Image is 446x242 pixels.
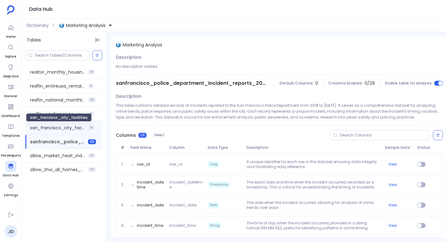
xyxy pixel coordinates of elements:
[4,94,17,99] span: Discover
[116,132,136,138] span: Columns
[2,121,20,138] a: Templates
[3,62,19,79] a: Deep Dive
[340,133,429,138] input: Search Columns
[5,42,16,59] a: Explore
[138,133,146,138] span: 29
[4,81,17,99] a: Discover
[116,54,142,60] span: Description
[58,20,114,30] button: Marketing Analysis
[123,42,162,48] span: Marketing Analysis
[2,114,20,119] span: Dashboard
[1,153,21,158] span: PetaReports
[244,145,383,150] span: Description
[27,22,49,28] span: Dictionary
[4,180,18,198] a: Settings
[244,159,382,169] p: A unique identifier for each row in the dataset, ensuring data integrity and facilitating easy re...
[22,32,106,48] div: Tables
[244,221,382,231] p: The time of day when the incident occurred, provided in a string format (HH:MM:SS), useful for id...
[35,53,90,58] input: Search Tables/Columns
[119,203,128,208] span: 3.
[116,80,266,87] span: sanfrancisco_police_department_incident_reports_2018_to_2025_aug
[208,223,221,229] span: String
[2,101,20,119] a: Dashboard
[116,93,142,99] span: Description
[5,34,16,39] span: Home
[388,182,397,187] button: View
[4,193,18,198] span: Settings
[415,145,428,150] span: Status
[29,5,53,14] h1: Data Hub
[3,161,19,178] a: Data Hub
[30,153,85,159] span: zillow_market_heat_index_supply_vs_demand_us_and_metro
[280,81,313,86] span: Default Columns
[2,133,20,138] span: Templates
[328,81,362,86] span: Columns Enabled
[137,203,164,208] button: incident_date
[59,23,64,28] img: iceberg.svg
[88,84,94,89] span: 9
[30,166,85,173] span: zillow_zhvi_all_homes_buying_value_us_neighbourhood
[116,102,443,120] p: This table contains detailed records of incidents reported to the San Francisco Police Department...
[30,97,85,103] span: redfin_national_monthly_housing_market_data
[88,125,95,130] span: 19
[137,162,150,167] button: row_id
[5,54,16,59] span: Explore
[88,139,96,144] span: 29
[167,203,206,208] span: incident_date
[388,223,397,228] button: View
[315,80,318,86] span: 0
[208,182,230,188] span: Timestamp
[88,97,96,102] span: 20
[365,80,375,86] span: 0 / 29
[7,5,15,15] img: petavue logo
[66,22,106,28] span: Marketing Analysis
[385,81,432,86] span: Enable table for analysis
[3,173,19,178] span: Data Hub
[388,203,397,208] button: View
[30,125,85,131] span: san_francisco_city_facilities
[150,131,168,139] button: Select
[88,70,95,75] span: 47
[30,69,85,75] span: realtor_monthly_housing_inventory_historical_data_metrocities
[208,202,219,208] span: Date
[244,200,382,210] p: The date when the incident occurred, allowing for analysis of crime trends over days.
[116,63,443,69] p: No description added.
[244,180,382,190] p: The exact date and time when the incident occurred, recorded as a timestamp. This is critical for...
[5,225,17,238] a: JD
[128,145,167,150] span: Field Name
[205,145,244,150] span: Data Type
[88,153,95,158] span: 97
[167,223,206,228] span: incident_time
[119,223,128,228] span: 4.
[116,42,121,47] img: iceberg.svg
[1,141,21,158] a: PetaReports
[30,139,85,145] span: sanfrancisco_police_department_incident_reports_2018_to_2025_aug
[26,113,92,122] div: san_francisco_city_facilities
[137,223,163,228] button: incident_time
[30,83,85,89] span: redfin_entireusa_rental_market_median_2019to2025
[388,162,397,167] button: View
[94,36,102,44] button: Hide Tables
[167,162,206,167] span: row_id
[118,145,128,150] span: #
[3,74,19,79] span: Deep Dive
[167,180,206,190] span: incident_datetime
[30,111,85,117] span: redfin_sanfrancisco_rental_market_median_2019to2025aug
[5,22,16,39] a: Home
[137,180,164,190] button: incident_datetime
[383,145,415,150] span: Sample Data
[167,145,205,150] span: Column
[119,182,128,187] span: 2.
[208,161,219,167] span: Long
[119,162,128,167] span: 1.
[88,167,96,172] span: 317
[88,111,94,116] span: 9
